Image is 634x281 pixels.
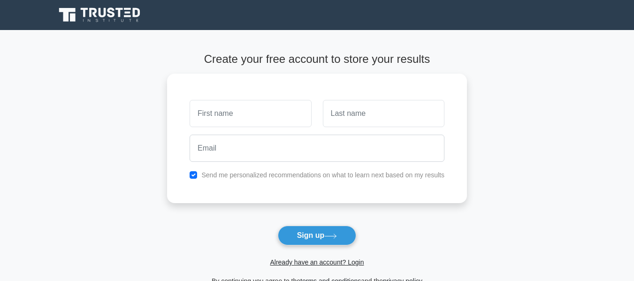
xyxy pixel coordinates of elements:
[201,171,444,179] label: Send me personalized recommendations on what to learn next based on my results
[278,226,357,245] button: Sign up
[323,100,444,127] input: Last name
[167,53,467,66] h4: Create your free account to store your results
[190,135,444,162] input: Email
[270,258,364,266] a: Already have an account? Login
[190,100,311,127] input: First name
